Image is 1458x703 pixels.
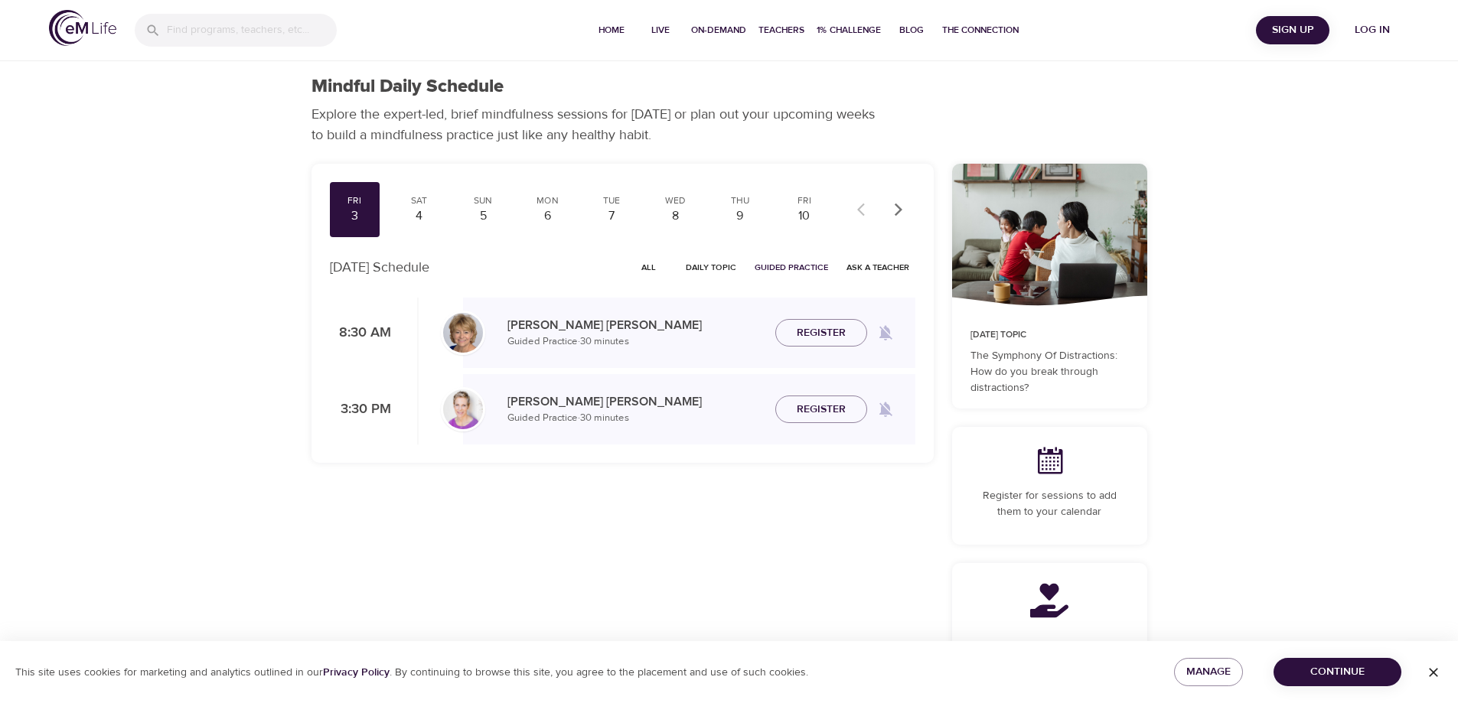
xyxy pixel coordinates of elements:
span: Sign Up [1262,21,1323,40]
p: [PERSON_NAME] [PERSON_NAME] [507,392,763,411]
img: logo [49,10,116,46]
button: Register [775,395,867,424]
span: Log in [1342,21,1403,40]
div: Sat [400,194,438,207]
span: Guided Practice [755,260,828,275]
p: Explore the expert-led, brief mindfulness sessions for [DATE] or plan out your upcoming weeks to ... [311,104,886,145]
span: Home [593,22,630,38]
input: Find programs, teachers, etc... [167,14,337,47]
div: Mon [528,194,566,207]
div: Fri [336,194,374,207]
img: kellyb.jpg [443,389,483,429]
span: Manage [1186,662,1231,682]
span: The Connection [942,22,1019,38]
span: Register [797,324,846,343]
div: Thu [721,194,759,207]
a: Privacy Policy [323,666,390,679]
div: 9 [721,207,759,225]
button: Continue [1274,658,1401,686]
button: Guided Practice [749,255,834,279]
div: 3 [336,207,374,225]
span: Register [797,400,846,419]
span: Teachers [758,22,804,38]
p: Guided Practice · 30 minutes [507,411,763,426]
h1: Mindful Daily Schedule [311,76,504,98]
p: 8:30 AM [330,323,391,343]
p: [PERSON_NAME] [PERSON_NAME] [507,316,763,334]
div: 5 [464,207,502,225]
span: Remind me when a class goes live every Friday at 8:30 AM [867,314,904,351]
div: Fri [785,194,824,207]
p: [DATE] Topic [970,328,1129,342]
span: 1% Challenge [817,22,881,38]
button: Log in [1336,16,1409,44]
p: 3:30 PM [330,399,391,420]
p: [DATE] Schedule [330,257,429,278]
button: All [625,255,674,279]
button: Register [775,319,867,347]
div: 8 [657,207,695,225]
p: The Symphony Of Distractions: How do you break through distractions? [970,348,1129,396]
div: Tue [592,194,631,207]
p: Guided Practice · 30 minutes [507,334,763,350]
button: Manage [1174,658,1243,686]
button: Ask a Teacher [840,255,915,279]
img: Lisa_Wickham-min.jpg [443,313,483,353]
div: Wed [657,194,695,207]
span: Blog [893,22,930,38]
span: Ask a Teacher [846,260,909,275]
button: Daily Topic [680,255,742,279]
span: On-Demand [691,22,746,38]
span: Daily Topic [686,260,736,275]
div: 10 [785,207,824,225]
div: 7 [592,207,631,225]
div: Sun [464,194,502,207]
div: 6 [528,207,566,225]
span: Remind me when a class goes live every Friday at 3:30 PM [867,391,904,428]
span: Live [642,22,679,38]
button: Sign Up [1256,16,1329,44]
span: All [631,260,667,275]
p: Contribute 14 Mindful Minutes to a charity by joining a community and completing this program. [970,638,1129,686]
div: 4 [400,207,438,225]
p: Register for sessions to add them to your calendar [970,488,1129,520]
span: Continue [1286,662,1389,682]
